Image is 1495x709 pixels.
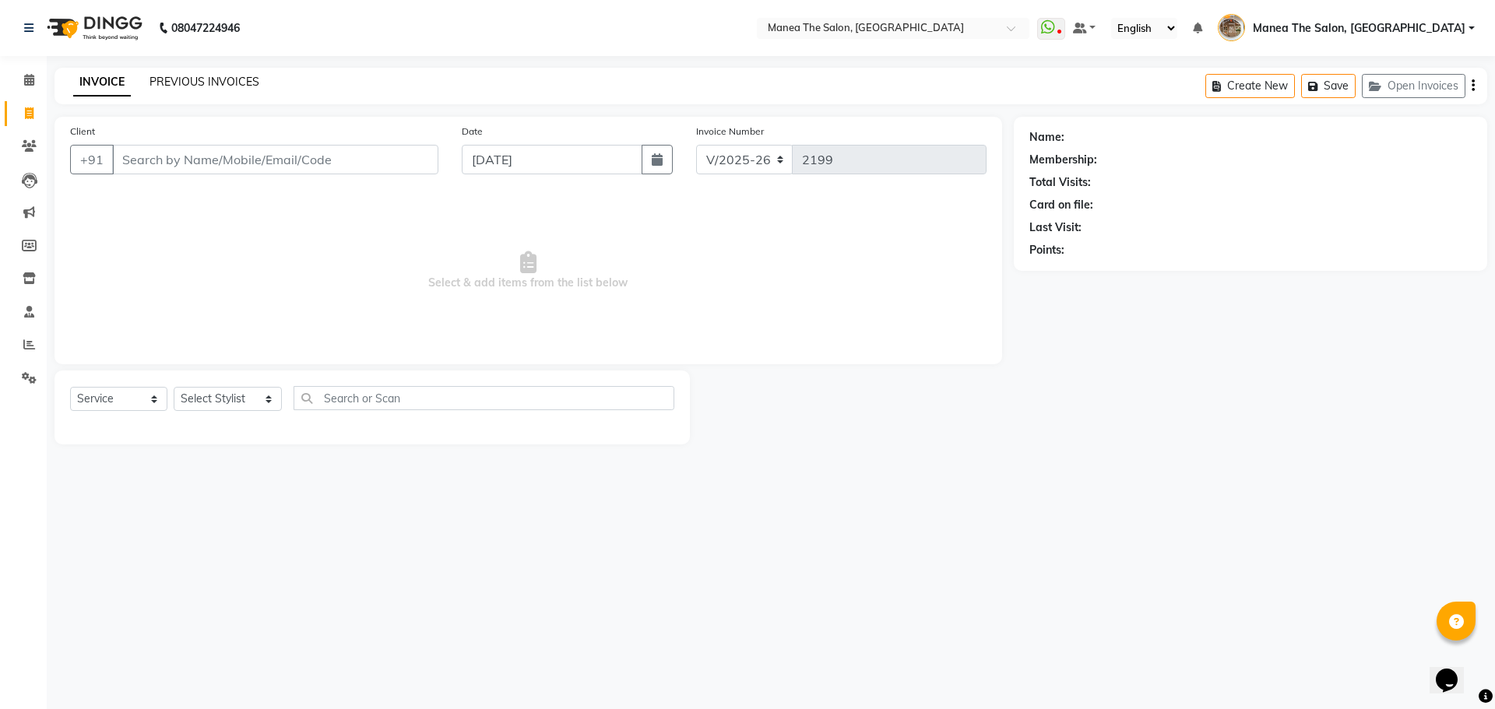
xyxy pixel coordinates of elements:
[1362,74,1465,98] button: Open Invoices
[696,125,764,139] label: Invoice Number
[112,145,438,174] input: Search by Name/Mobile/Email/Code
[1218,14,1245,41] img: Manea The Salon, Kanuru
[70,193,987,349] span: Select & add items from the list below
[462,125,483,139] label: Date
[70,145,114,174] button: +91
[40,6,146,50] img: logo
[1029,242,1064,258] div: Points:
[1205,74,1295,98] button: Create New
[294,386,674,410] input: Search or Scan
[1029,129,1064,146] div: Name:
[1301,74,1356,98] button: Save
[1029,197,1093,213] div: Card on file:
[1253,20,1465,37] span: Manea The Salon, [GEOGRAPHIC_DATA]
[1029,174,1091,191] div: Total Visits:
[1029,219,1082,236] div: Last Visit:
[73,68,131,97] a: INVOICE
[171,6,240,50] b: 08047224946
[149,75,259,89] a: PREVIOUS INVOICES
[1029,152,1097,168] div: Membership:
[1430,647,1479,693] iframe: chat widget
[70,125,95,139] label: Client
